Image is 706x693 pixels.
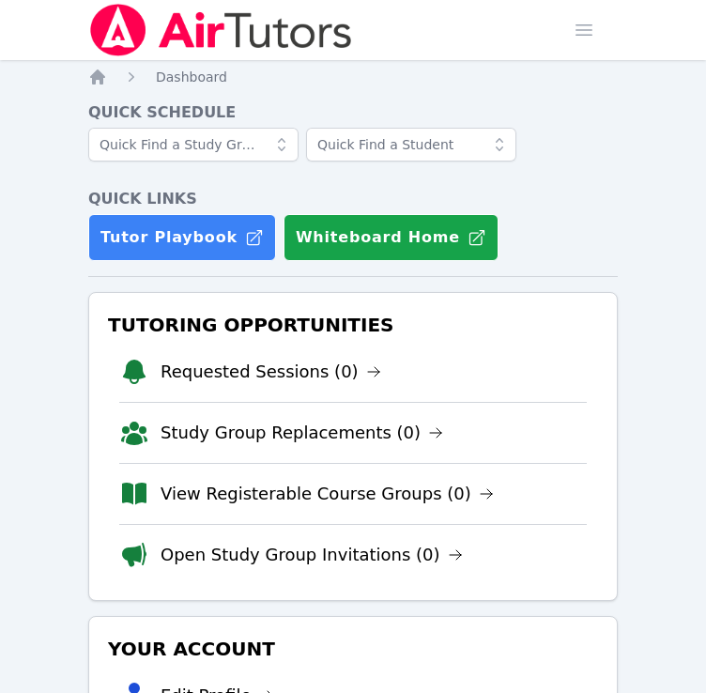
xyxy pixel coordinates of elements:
[156,69,227,85] span: Dashboard
[306,128,516,162] input: Quick Find a Student
[161,420,443,446] a: Study Group Replacements (0)
[161,359,381,385] a: Requested Sessions (0)
[104,308,602,342] h3: Tutoring Opportunities
[88,4,354,56] img: Air Tutors
[88,101,618,124] h4: Quick Schedule
[88,188,618,210] h4: Quick Links
[88,128,299,162] input: Quick Find a Study Group
[104,632,602,666] h3: Your Account
[88,68,618,86] nav: Breadcrumb
[284,214,499,261] button: Whiteboard Home
[161,481,494,507] a: View Registerable Course Groups (0)
[161,542,463,568] a: Open Study Group Invitations (0)
[88,214,276,261] a: Tutor Playbook
[156,68,227,86] a: Dashboard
